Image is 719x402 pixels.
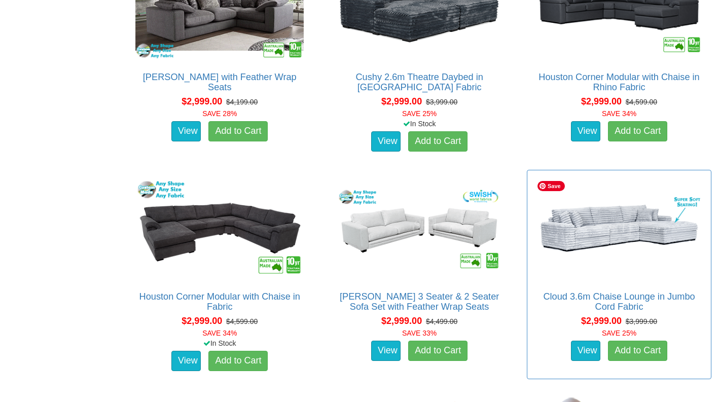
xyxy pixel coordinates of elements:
span: $2,999.00 [182,96,222,106]
a: View [571,121,600,141]
span: $2,999.00 [381,316,422,326]
a: View [571,341,600,361]
a: View [171,121,201,141]
a: Add to Cart [208,121,268,141]
span: $2,999.00 [182,316,222,326]
span: Save [537,181,565,191]
span: $2,999.00 [581,316,622,326]
a: [PERSON_NAME] with Feather Wrap Seats [143,72,297,92]
a: Add to Cart [408,131,468,152]
font: SAVE 34% [602,109,636,118]
del: $3,999.00 [626,317,657,325]
del: $4,599.00 [626,98,657,106]
a: View [171,351,201,371]
a: View [371,131,401,152]
div: In Stock [325,119,514,129]
del: $4,599.00 [226,317,258,325]
font: SAVE 34% [202,329,237,337]
span: $2,999.00 [581,96,622,106]
a: [PERSON_NAME] 3 Seater & 2 Seater Sofa Set with Feather Wrap Seats [340,291,499,312]
img: Erika 3 Seater & 2 Seater Sofa Set with Feather Wrap Seats [333,175,506,281]
img: Houston Corner Modular with Chaise in Fabric [133,175,306,281]
font: SAVE 25% [402,109,437,118]
a: Houston Corner Modular with Chaise in Rhino Fabric [538,72,699,92]
img: Cloud 3.6m Chaise Lounge in Jumbo Cord Fabric [532,175,706,281]
div: In Stock [125,338,314,348]
span: $2,999.00 [381,96,422,106]
a: Add to Cart [208,351,268,371]
font: SAVE 33% [402,329,437,337]
del: $3,999.00 [426,98,457,106]
a: Houston Corner Modular with Chaise in Fabric [139,291,300,312]
a: Cloud 3.6m Chaise Lounge in Jumbo Cord Fabric [543,291,695,312]
a: Cushy 2.6m Theatre Daybed in [GEOGRAPHIC_DATA] Fabric [355,72,483,92]
a: Add to Cart [608,121,667,141]
a: Add to Cart [408,341,468,361]
font: SAVE 28% [202,109,237,118]
del: $4,499.00 [426,317,457,325]
del: $4,199.00 [226,98,258,106]
font: SAVE 25% [602,329,636,337]
a: View [371,341,401,361]
a: Add to Cart [608,341,667,361]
